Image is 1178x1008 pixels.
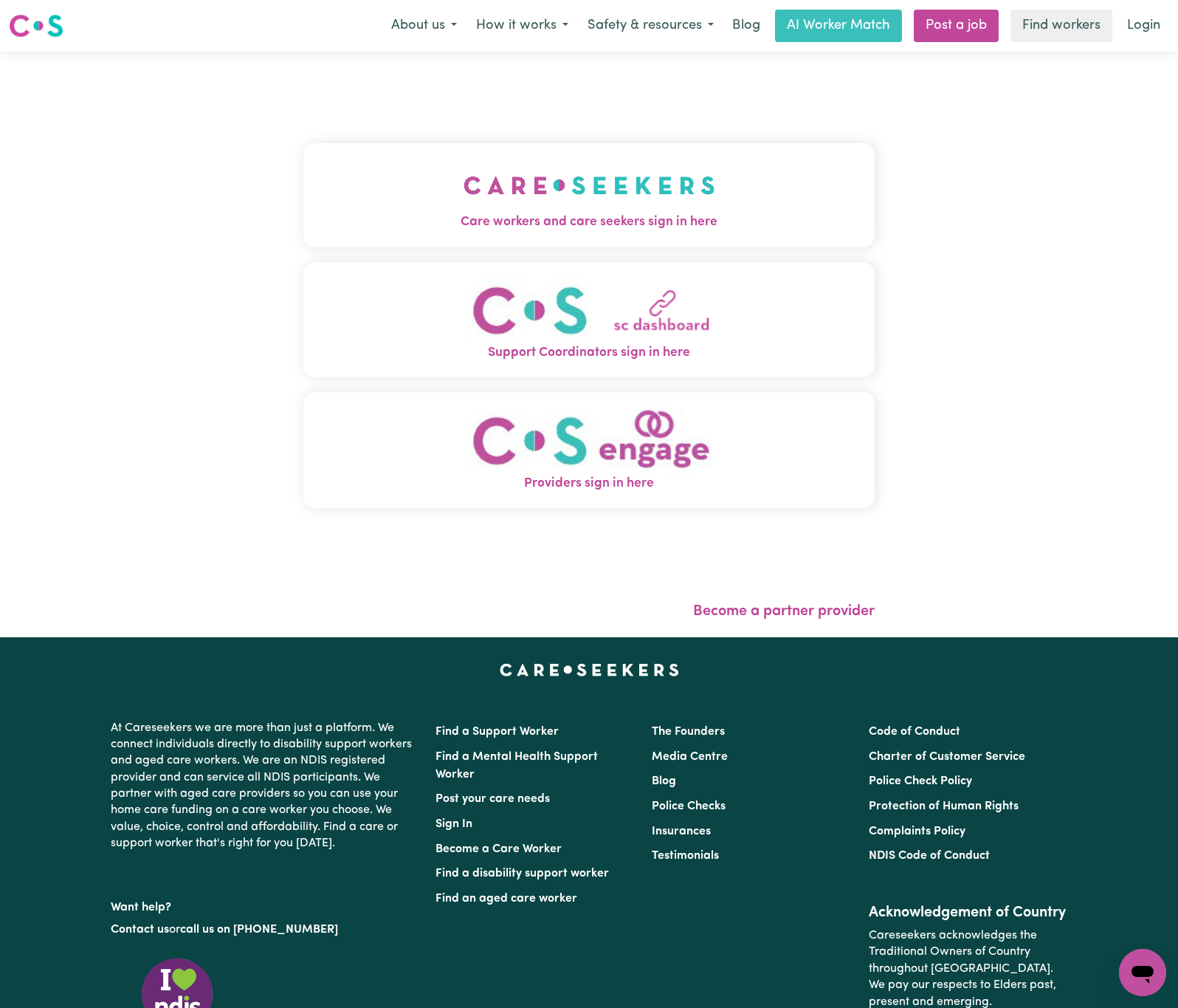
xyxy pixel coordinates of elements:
[111,924,169,936] a: Contact us
[435,751,598,781] a: Find a Mental Health Support Worker
[435,893,577,905] a: Find an aged care worker
[869,850,990,862] a: NDIS Code of Conduct
[652,726,725,738] a: The Founders
[435,726,559,738] a: Find a Support Worker
[869,826,965,837] a: Complaints Policy
[111,714,418,858] p: At Careseekers we are more than just a platform. We connect individuals directly to disability su...
[382,10,466,41] button: About us
[869,726,960,738] a: Code of Conduct
[869,904,1067,922] h2: Acknowledgement of Country
[869,751,1025,763] a: Charter of Customer Service
[652,826,711,837] a: Insurances
[1010,10,1112,42] a: Find workers
[500,664,679,676] a: Careseekers home page
[869,800,1019,812] a: Protection of Human Rights
[652,751,728,763] a: Media Centre
[9,9,63,43] a: Careseekers logo
[1119,949,1166,996] iframe: Button to launch messaging window
[303,343,875,363] span: Support Coordinators sign in here
[303,143,875,247] button: Care workers and care seekers sign in here
[652,800,726,812] a: Police Checks
[303,392,875,508] button: Providers sign in here
[435,868,609,880] a: Find a disability support worker
[303,262,875,378] button: Support Coordinators sign in here
[303,213,875,232] span: Care workers and care seekers sign in here
[775,10,902,42] a: AI Worker Match
[914,10,999,42] a: Post a job
[578,10,723,41] button: Safety & resources
[303,474,875,493] span: Providers sign in here
[435,818,472,830] a: Sign In
[869,775,972,787] a: Police Check Policy
[652,775,676,787] a: Blog
[652,850,719,862] a: Testimonials
[180,924,338,936] a: call us on [PHONE_NUMBER]
[723,10,769,42] a: Blog
[9,13,63,39] img: Careseekers logo
[693,604,875,619] a: Become a partner provider
[435,793,550,805] a: Post your care needs
[111,916,418,944] p: or
[466,10,578,41] button: How it works
[1118,10,1169,42] a: Login
[111,894,418,916] p: Want help?
[435,843,562,855] a: Become a Care Worker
